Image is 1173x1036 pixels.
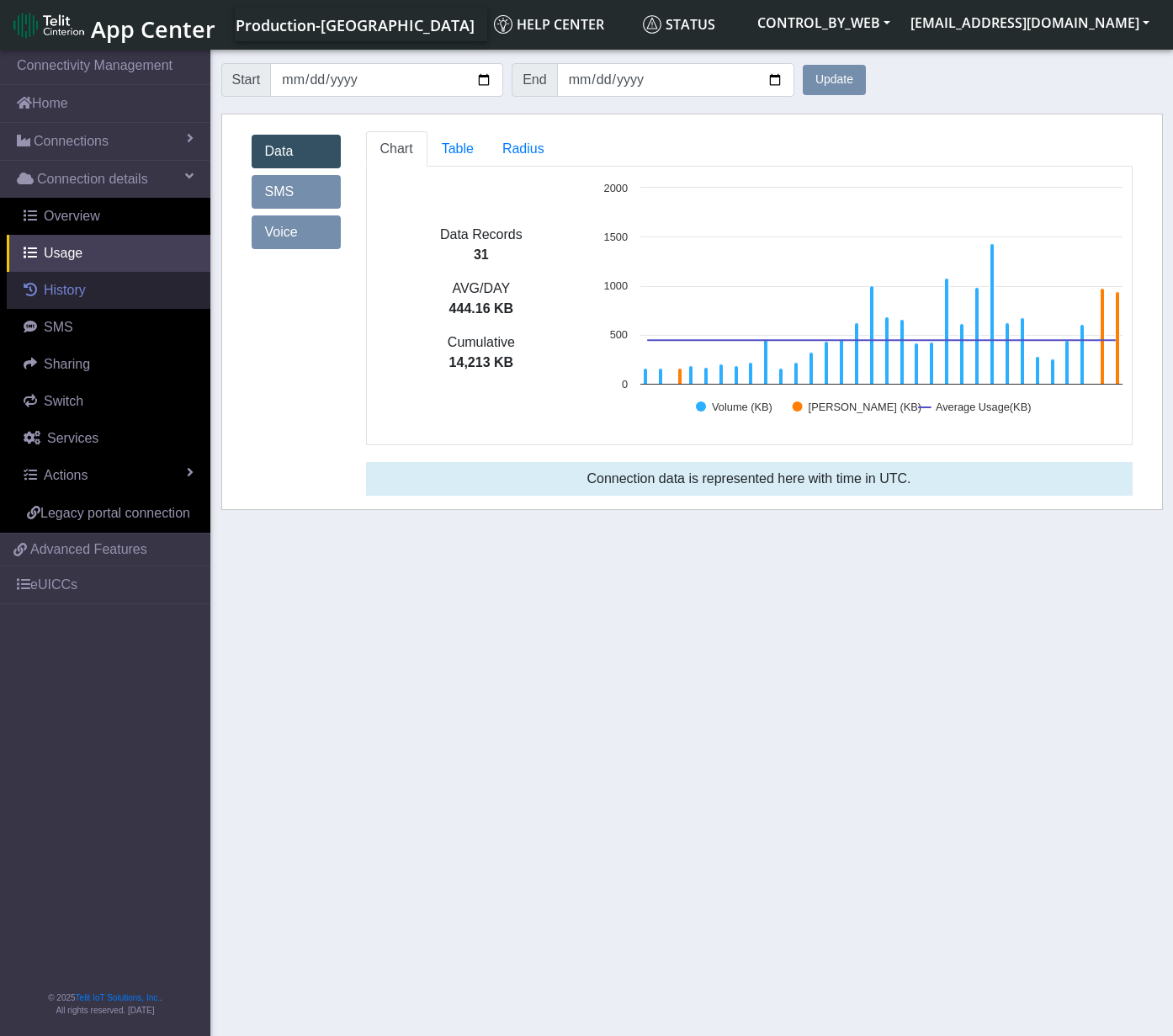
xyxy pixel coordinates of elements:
p: Data Records [367,225,597,245]
button: CONTROL_BY_WEB [747,8,900,38]
a: Voice [252,215,341,249]
a: History [7,272,210,309]
a: Help center [487,8,636,41]
button: [EMAIL_ADDRESS][DOMAIN_NAME] [900,8,1160,38]
a: Status [636,8,747,41]
span: Help center [494,15,604,34]
a: SMS [252,175,341,209]
text: 500 [610,328,628,341]
a: Services [7,420,210,457]
button: Update [803,65,866,95]
ul: Tabs [366,131,1133,167]
p: Cumulative [367,332,597,353]
span: Sharing [44,357,90,371]
text: 1500 [604,231,628,243]
span: Production-[GEOGRAPHIC_DATA] [236,15,475,35]
a: Your current platform instance [235,8,474,41]
text: 0 [622,378,628,390]
span: Connection details [37,169,148,189]
a: Usage [7,235,210,272]
span: Status [643,15,715,34]
span: Radius [502,141,544,156]
a: Overview [7,198,210,235]
span: Usage [44,246,82,260]
span: History [44,283,86,297]
span: Overview [44,209,100,223]
a: App Center [13,7,213,43]
text: Volume (KB) [712,401,772,413]
img: status.svg [643,15,661,34]
span: End [512,63,557,97]
span: Actions [44,468,88,482]
p: AVG/DAY [367,279,597,299]
a: Switch [7,383,210,420]
p: 14,213 KB [367,353,597,373]
p: 31 [367,245,597,265]
span: Table [442,141,474,156]
span: Chart [380,141,413,156]
a: SMS [7,309,210,346]
div: Connection data is represented here with time in UTC. [366,462,1133,496]
span: Start [221,63,272,97]
text: [PERSON_NAME] (KB) [809,401,921,413]
a: Sharing [7,346,210,383]
a: Data [252,135,341,168]
text: Average Usage(KB) [936,401,1032,413]
a: Actions [7,457,210,494]
span: App Center [91,13,215,45]
span: Legacy portal connection [40,506,190,520]
span: Services [47,431,98,445]
p: 444.16 KB [367,299,597,319]
img: logo-telit-cinterion-gw-new.png [13,12,84,39]
a: Telit IoT Solutions, Inc. [76,993,160,1002]
span: Switch [44,394,83,408]
span: Advanced Features [30,539,147,560]
span: Connections [34,131,109,151]
text: 1000 [604,279,628,292]
text: 2000 [604,182,628,194]
img: knowledge.svg [494,15,512,34]
span: SMS [44,320,73,334]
